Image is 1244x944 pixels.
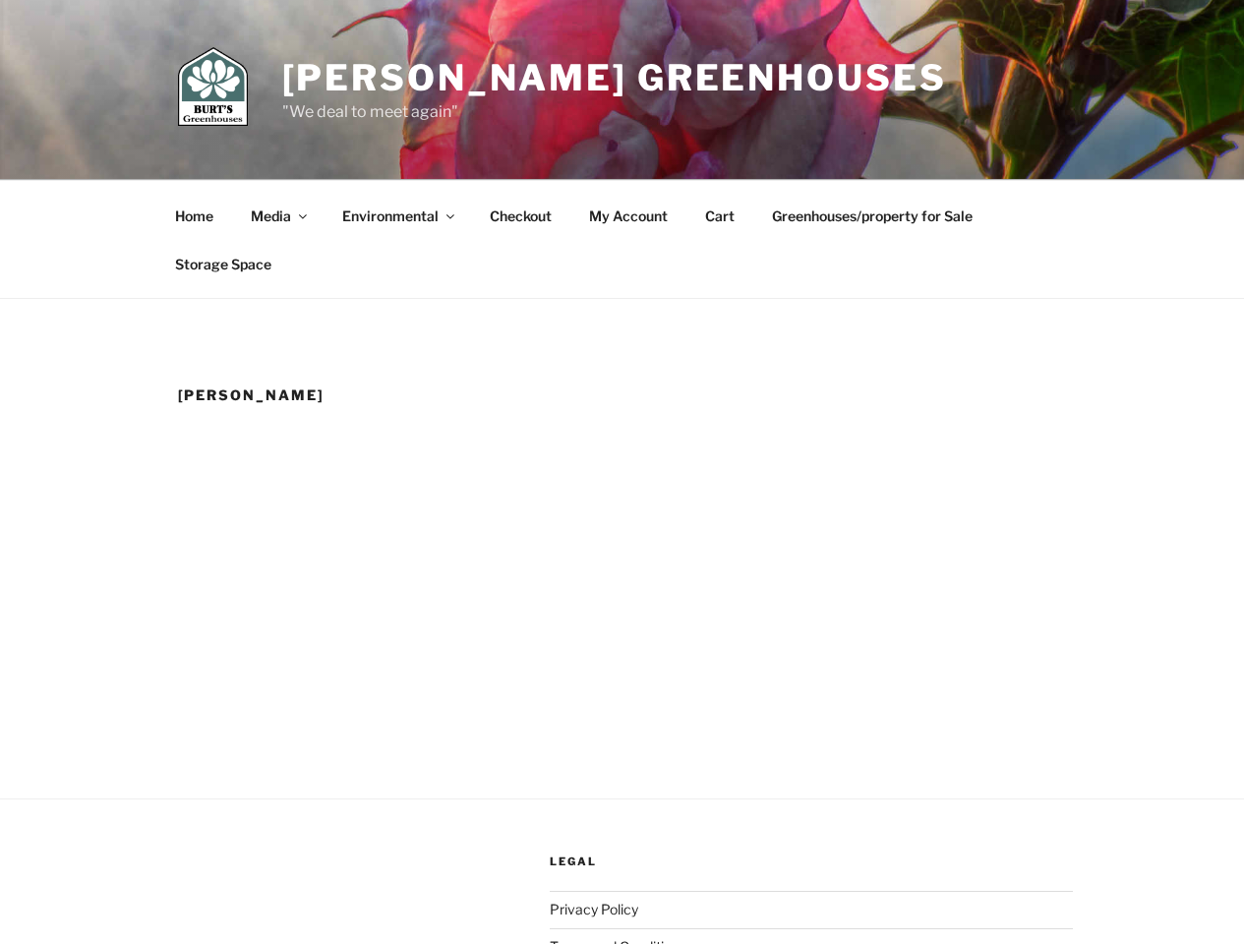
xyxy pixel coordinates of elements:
[551,385,1066,676] iframe: Tracey Sarah
[326,192,470,240] a: Environmental
[234,192,323,240] a: Media
[282,56,947,99] a: [PERSON_NAME] Greenhouses
[550,855,1072,869] h2: Legal
[473,192,569,240] a: Checkout
[158,192,231,240] a: Home
[572,192,685,240] a: My Account
[158,240,289,288] a: Storage Space
[282,100,947,124] p: "We deal to meet again"
[178,385,498,405] h1: [PERSON_NAME]
[755,192,990,240] a: Greenhouses/property for Sale
[688,192,752,240] a: Cart
[178,47,248,126] img: Burt's Greenhouses
[158,192,1087,288] nav: Top Menu
[550,901,638,917] a: Privacy Policy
